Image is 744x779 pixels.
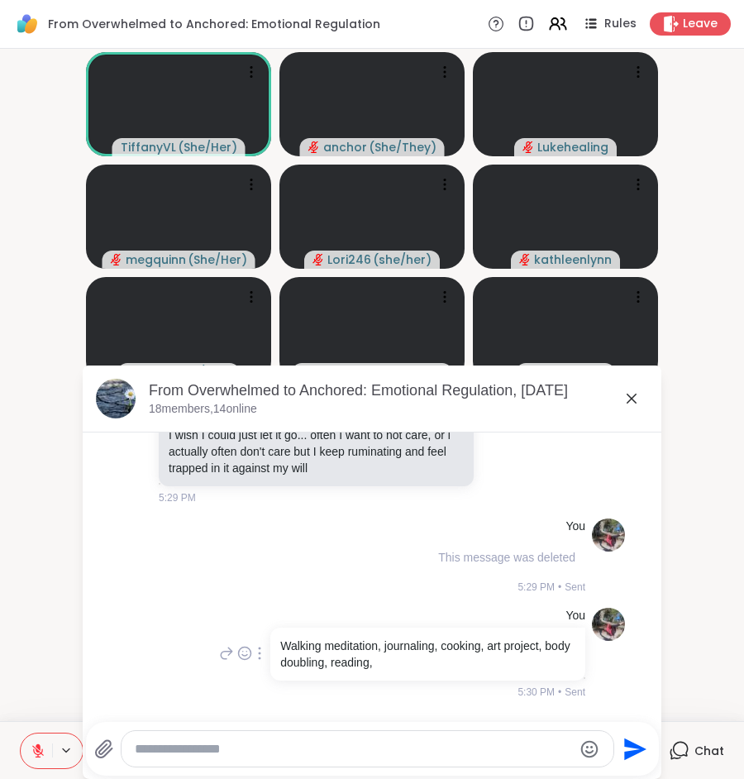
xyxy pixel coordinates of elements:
[565,608,585,624] h4: You
[683,16,718,32] span: Leave
[438,551,575,564] span: This message was deleted
[534,251,612,268] span: kathleenlynn
[694,743,724,759] span: Chat
[312,254,324,265] span: audio-muted
[169,427,464,476] p: I wish I could just let it go... often I want to not care, or i actually often don't care but I k...
[111,254,122,265] span: audio-muted
[308,141,320,153] span: audio-muted
[539,364,607,380] span: Brandon84
[323,139,367,155] span: anchor
[519,254,531,265] span: audio-muted
[369,139,436,155] span: ( She/They )
[558,580,561,595] span: •
[149,401,257,418] p: 18 members, 14 online
[373,251,432,268] span: ( she/her )
[592,519,625,552] img: https://sharewell-space-live.sfo3.digitaloceanspaces.com/user-generated/bd698b57-9748-437a-a102-e...
[149,380,648,401] div: From Overwhelmed to Anchored: Emotional Regulation, [DATE]
[565,580,585,595] span: Sent
[178,139,237,155] span: ( She/Her )
[604,16,637,32] span: Rules
[537,139,608,155] span: Lukehealing
[48,16,380,32] span: From Overwhelmed to Anchored: Emotional Regulation
[13,10,41,38] img: ShareWell Logomark
[558,685,561,700] span: •
[517,685,555,700] span: 5:30 PM
[280,638,575,671] p: Walking meditation, journaling, cooking, art project, body doubling, reading,
[141,364,170,380] span: Mon1
[592,608,625,641] img: https://sharewell-space-live.sfo3.digitaloceanspaces.com/user-generated/bd698b57-9748-437a-a102-e...
[188,251,247,268] span: ( She/Her )
[126,251,186,268] span: megquinn
[517,580,555,595] span: 5:29 PM
[565,685,585,700] span: Sent
[315,364,444,380] span: Fearlessjourney4love
[565,519,585,535] h4: You
[327,251,371,268] span: Lori246
[121,139,176,155] span: TiffanyVL
[522,141,534,153] span: audio-muted
[172,364,231,380] span: ( She/Her )
[96,379,136,418] img: From Overwhelmed to Anchored: Emotional Regulation, Oct 07
[159,490,196,505] span: 5:29 PM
